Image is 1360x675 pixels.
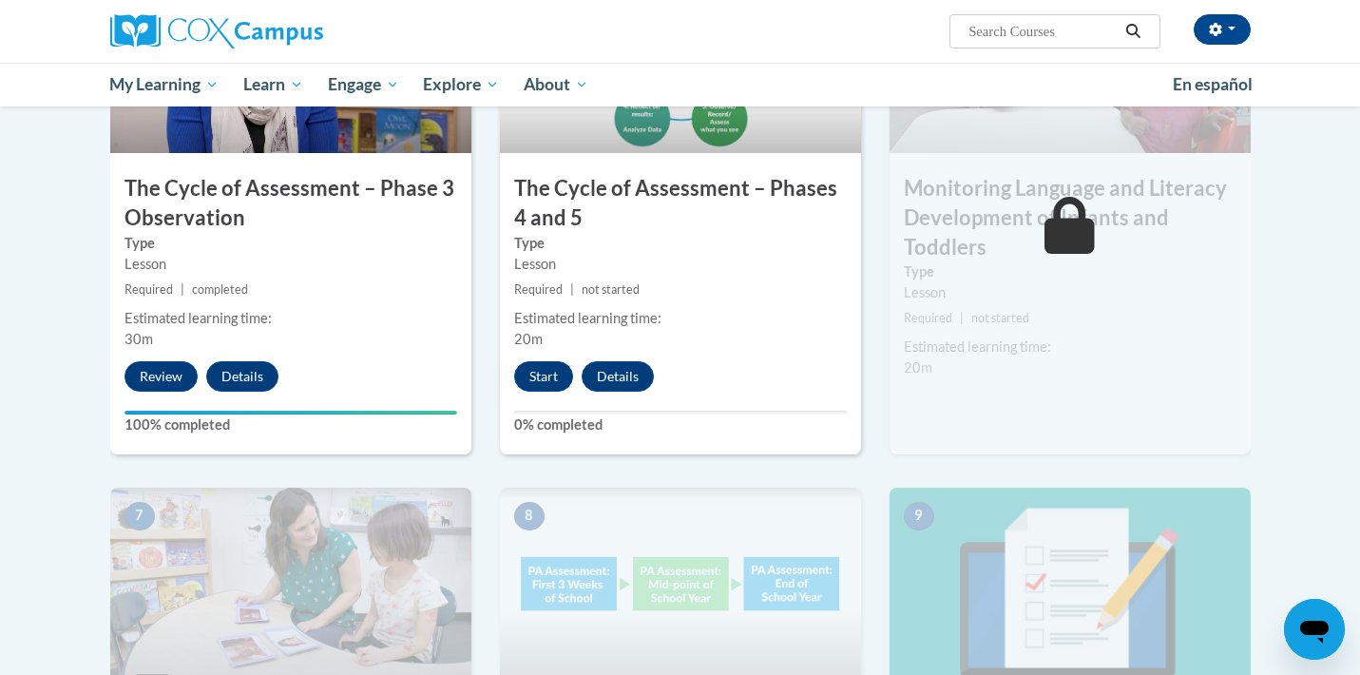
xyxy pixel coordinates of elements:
a: Engage [316,63,412,106]
span: About [524,73,588,96]
span: Learn [243,73,303,96]
span: completed [192,282,248,297]
input: Search Courses [967,20,1119,43]
h3: The Cycle of Assessment – Phase 3 Observation [110,174,471,233]
a: About [511,63,601,106]
span: not started [971,311,1029,325]
div: Lesson [904,282,1236,303]
label: Type [514,233,847,254]
button: Search [1119,20,1147,43]
div: Lesson [125,254,457,275]
span: | [570,282,574,297]
span: Required [904,311,952,325]
a: Explore [411,63,511,106]
a: My Learning [98,63,232,106]
label: Type [125,233,457,254]
button: Details [582,361,654,392]
div: Estimated learning time: [514,308,847,329]
button: Start [514,361,573,392]
span: 20m [904,359,932,376]
button: Review [125,361,198,392]
div: Estimated learning time: [904,337,1236,357]
label: 0% completed [514,415,847,435]
button: Account Settings [1194,14,1251,45]
span: not started [582,282,640,297]
div: Main menu [82,63,1279,106]
span: | [960,311,964,325]
div: Estimated learning time: [125,308,457,329]
div: Your progress [125,411,457,415]
span: | [181,282,184,297]
a: Learn [231,63,316,106]
iframe: Button to launch messaging window [1284,599,1345,660]
span: Required [125,282,173,297]
img: Cox Campus [110,14,323,48]
a: Cox Campus [110,14,471,48]
h3: Monitoring Language and Literacy Development of Infants and Toddlers [890,174,1251,261]
span: Required [514,282,563,297]
span: My Learning [109,73,219,96]
label: 100% completed [125,415,457,435]
span: 8 [514,502,545,530]
div: Lesson [514,254,847,275]
span: 9 [904,502,934,530]
span: 20m [514,331,543,347]
span: Engage [328,73,399,96]
span: 7 [125,502,155,530]
a: En español [1160,65,1265,105]
label: Type [904,261,1236,282]
span: Explore [423,73,499,96]
span: En español [1173,74,1253,94]
span: 30m [125,331,153,347]
button: Details [206,361,278,392]
h3: The Cycle of Assessment – Phases 4 and 5 [500,174,861,233]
